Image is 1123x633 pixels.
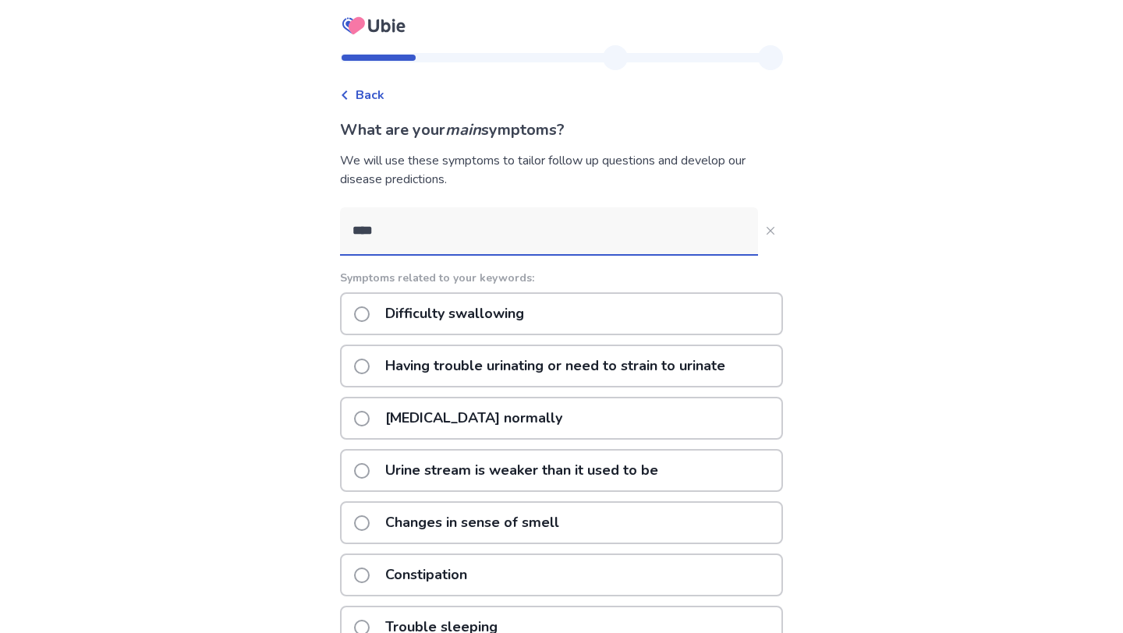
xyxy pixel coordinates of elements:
[340,207,758,254] input: Close
[376,398,572,438] p: [MEDICAL_DATA] normally
[376,294,533,334] p: Difficulty swallowing
[340,118,783,142] p: What are your symptoms?
[340,270,783,286] p: Symptoms related to your keywords:
[376,503,569,543] p: Changes in sense of smell
[758,218,783,243] button: Close
[356,86,384,104] span: Back
[376,346,735,386] p: Having trouble urinating or need to strain to urinate
[376,451,668,490] p: Urine stream is weaker than it used to be
[445,119,481,140] i: main
[376,555,476,595] p: Constipation
[340,151,783,189] div: We will use these symptoms to tailor follow up questions and develop our disease predictions.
